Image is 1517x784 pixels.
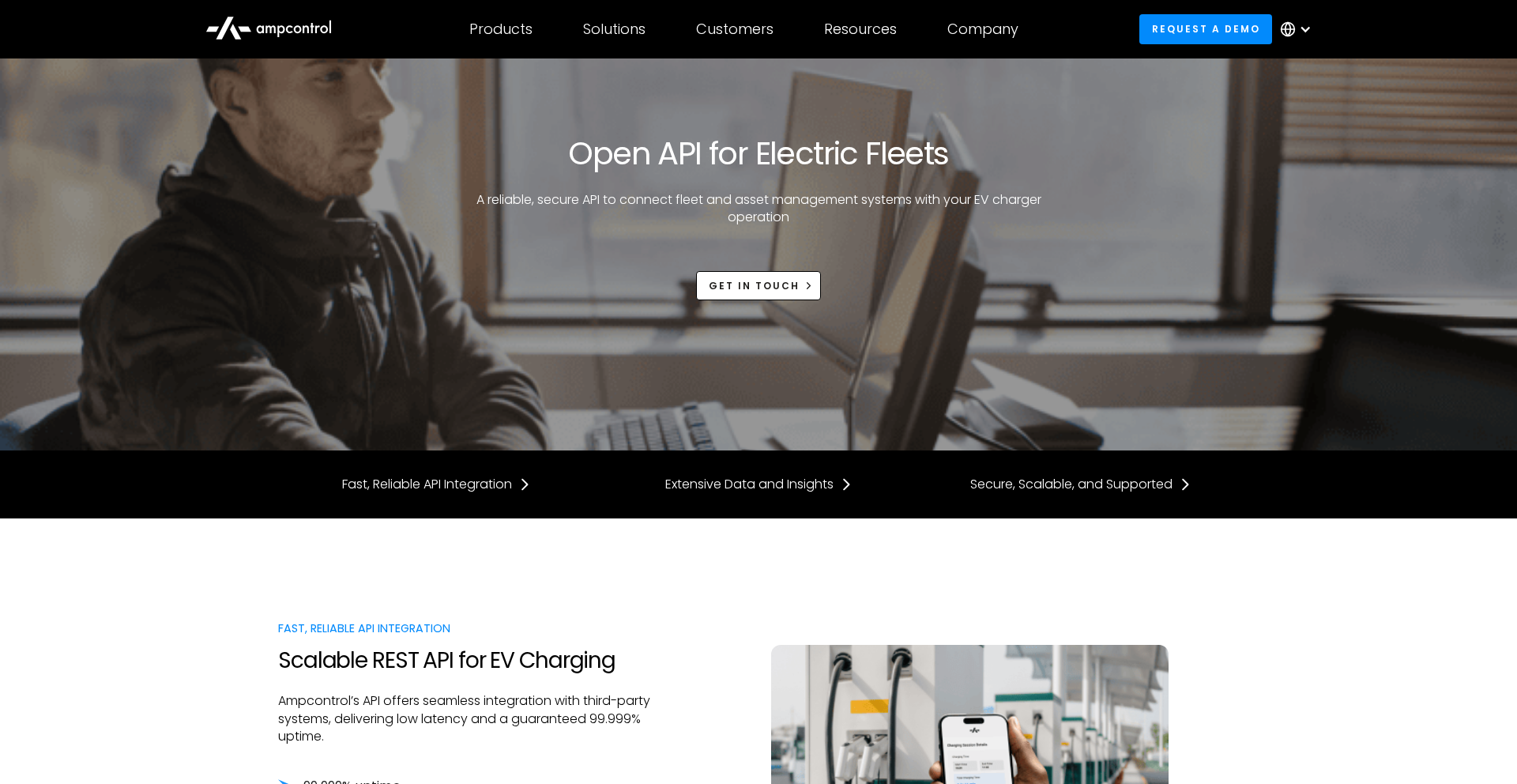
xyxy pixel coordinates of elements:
[696,21,774,38] div: Customers
[469,21,533,38] div: Products
[583,21,646,38] div: Solutions
[824,21,897,38] div: Resources
[1139,14,1272,43] a: Request a demo
[342,476,512,493] div: Fast, Reliable API Integration
[970,476,1191,493] a: Secure, Scalable, and Supported
[568,134,948,172] h1: Open API for Electric Fleets
[278,647,653,674] h2: Scalable REST API for EV Charging
[709,279,800,293] div: Get in touch
[342,476,531,493] a: Fast, Reliable API Integration
[278,620,653,637] div: Fast, Reliable API Integration
[278,692,653,745] p: Ampcontrol’s API offers seamless integration with third-party systems, delivering low latency and...
[665,476,853,493] a: Extensive Data and Insights
[470,191,1047,227] p: A reliable, secure API to connect fleet and asset management systems with your EV charger operation
[696,271,821,300] a: Get in touch
[947,21,1018,38] div: Company
[970,476,1173,493] div: Secure, Scalable, and Supported
[665,476,834,493] div: Extensive Data and Insights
